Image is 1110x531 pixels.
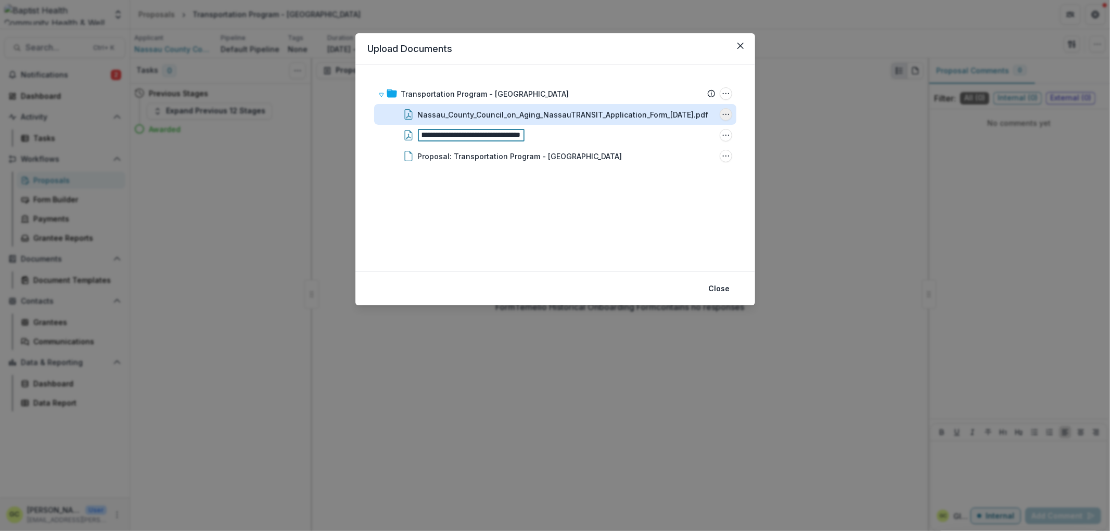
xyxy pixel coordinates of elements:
div: Nassau County Council on Aging Strategic Investment Request Narrative August 2016.pdf Options [374,125,736,146]
button: Nassau_County_Council_on_Aging_NassauTRANSIT_Application_Form_08.25.2016.pdf Options [720,108,732,121]
button: Nassau County Council on Aging Strategic Investment Request Narrative August 2016.pdf Options [720,129,732,141]
button: Proposal: Transportation Program - NassauTRANSIT Options [720,150,732,162]
div: Proposal: Transportation Program - [GEOGRAPHIC_DATA]Proposal: Transportation Program - NassauTRAN... [374,146,736,166]
button: Transportation Program - NassauTRANSIT Options [720,87,732,100]
div: Transportation Program - [GEOGRAPHIC_DATA] [401,88,569,99]
button: Close [703,280,736,297]
div: Transportation Program - [GEOGRAPHIC_DATA]Transportation Program - NassauTRANSIT OptionsNassau_Co... [374,83,736,166]
div: Nassau_County_Council_on_Aging_NassauTRANSIT_Application_Form_[DATE].pdf [418,109,709,120]
button: Close [732,37,749,54]
div: Transportation Program - [GEOGRAPHIC_DATA]Transportation Program - NassauTRANSIT Options [374,83,736,104]
div: Nassau_County_Council_on_Aging_NassauTRANSIT_Application_Form_[DATE].pdfNassau_County_Council_on_... [374,104,736,125]
header: Upload Documents [355,33,755,64]
div: Proposal: Transportation Program - [GEOGRAPHIC_DATA] [418,151,622,162]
